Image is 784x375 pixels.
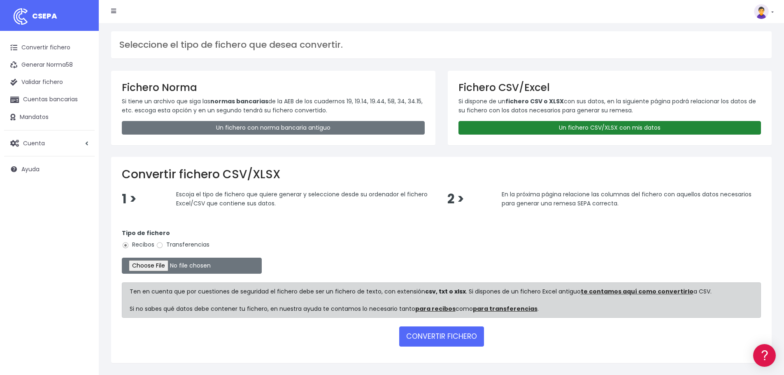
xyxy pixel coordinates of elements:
h2: Convertir fichero CSV/XLSX [122,168,761,182]
div: Programadores [8,198,156,205]
span: 2 > [447,190,464,208]
a: API [8,210,156,223]
h3: Fichero CSV/Excel [458,82,761,93]
a: Cuentas bancarias [4,91,95,108]
span: 1 > [122,190,137,208]
label: Transferencias [156,240,209,249]
strong: normas bancarias [210,97,268,105]
a: Cuenta [4,135,95,152]
a: POWERED BY ENCHANT [113,237,158,245]
h3: Fichero Norma [122,82,425,93]
label: Recibos [122,240,154,249]
div: Información general [8,57,156,65]
a: para transferencias [473,305,537,313]
button: Contáctanos [8,220,156,235]
a: te contamos aquí como convertirlo [581,287,693,296]
a: Validar fichero [4,74,95,91]
a: Convertir fichero [4,39,95,56]
span: Cuenta [23,139,45,147]
a: Ayuda [4,161,95,178]
strong: fichero CSV o XLSX [505,97,564,105]
a: Problemas habituales [8,117,156,130]
a: Formatos [8,104,156,117]
a: Información general [8,70,156,83]
a: Perfiles de empresas [8,142,156,155]
img: logo [10,6,31,27]
a: Un fichero CSV/XLSX con mis datos [458,121,761,135]
span: CSEPA [32,11,57,21]
strong: csv, txt o xlsx [425,287,466,296]
strong: Tipo de fichero [122,229,170,237]
p: Si dispone de un con sus datos, en la siguiente página podrá relacionar los datos de su fichero c... [458,97,761,115]
div: Ten en cuenta que por cuestiones de seguridad el fichero debe ser un fichero de texto, con extens... [122,282,761,318]
a: Un fichero con norma bancaria antiguo [122,121,425,135]
a: Generar Norma58 [4,56,95,74]
div: Facturación [8,163,156,171]
p: Si tiene un archivo que siga las de la AEB de los cuadernos 19, 19.14, 19.44, 58, 34, 34.15, etc.... [122,97,425,115]
a: Videotutoriales [8,130,156,142]
a: General [8,177,156,189]
span: Escoja el tipo de fichero que quiere generar y seleccione desde su ordenador el fichero Excel/CSV... [176,190,428,207]
button: CONVERTIR FICHERO [399,326,484,346]
span: Ayuda [21,165,40,173]
span: En la próxima página relacione las columnas del fichero con aquellos datos necesarios para genera... [502,190,751,207]
h3: Seleccione el tipo de fichero que desea convertir. [119,40,763,50]
img: profile [754,4,769,19]
a: Mandatos [4,109,95,126]
a: para recibos [415,305,456,313]
div: Convertir ficheros [8,91,156,99]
